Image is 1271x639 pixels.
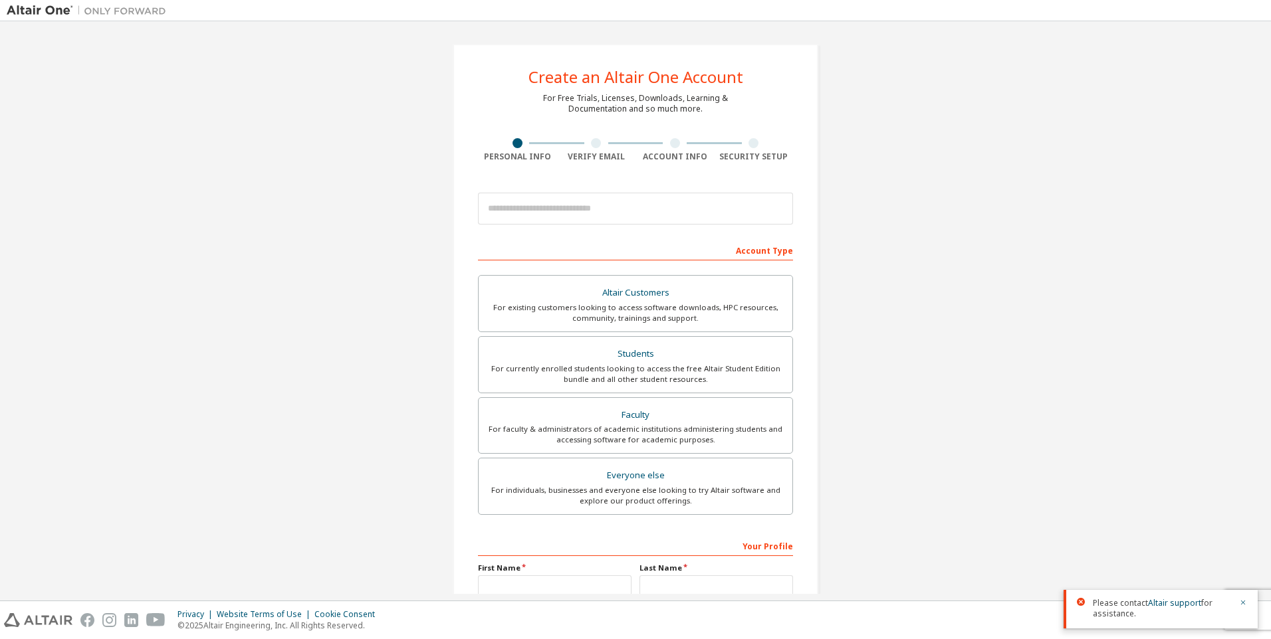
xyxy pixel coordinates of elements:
[487,406,784,424] div: Faculty
[487,345,784,363] div: Students
[146,613,166,627] img: youtube.svg
[528,69,743,85] div: Create an Altair One Account
[177,609,217,620] div: Privacy
[543,93,728,114] div: For Free Trials, Licenses, Downloads, Learning & Documentation and so much more.
[1093,598,1231,619] span: Please contact for assistance.
[80,613,94,627] img: facebook.svg
[177,620,383,631] p: © 2025 Altair Engineering, Inc. All Rights Reserved.
[478,563,632,573] label: First Name
[124,613,138,627] img: linkedin.svg
[487,302,784,323] div: For existing customers looking to access software downloads, HPC resources, community, trainings ...
[557,151,636,162] div: Verify Email
[314,609,383,620] div: Cookie Consent
[1148,597,1201,608] a: Altair support
[487,485,784,506] div: For individuals, businesses and everyone else looking to try Altair software and explore our prod...
[487,424,784,445] div: For faculty & administrators of academic institutions administering students and accessing softwa...
[102,613,116,627] img: instagram.svg
[639,563,793,573] label: Last Name
[478,535,793,556] div: Your Profile
[478,151,557,162] div: Personal Info
[4,613,72,627] img: altair_logo.svg
[7,4,173,17] img: Altair One
[478,239,793,260] div: Account Type
[217,609,314,620] div: Website Terms of Use
[487,466,784,485] div: Everyone else
[635,151,715,162] div: Account Info
[487,284,784,302] div: Altair Customers
[715,151,794,162] div: Security Setup
[487,363,784,385] div: For currently enrolled students looking to access the free Altair Student Edition bundle and all ...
